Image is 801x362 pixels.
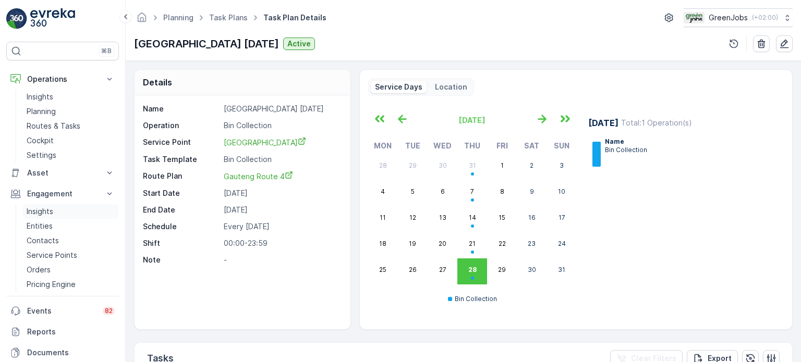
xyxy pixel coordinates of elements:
p: Task Template [143,154,220,165]
abbr: July 31, 2025 [469,161,476,169]
p: Operations [27,74,98,84]
p: Shift [143,238,220,248]
button: August 8, 2025 [487,180,517,206]
p: Pricing Engine [27,279,76,290]
p: [DATE] [224,188,339,198]
span: [GEOGRAPHIC_DATA] [224,138,306,147]
abbr: August 16, 2025 [528,214,536,221]
abbr: August 2, 2025 [530,161,533,169]
a: Cockpit [22,133,119,148]
p: Reports [27,327,115,337]
a: Planning [163,13,193,22]
button: August 16, 2025 [517,206,547,232]
abbr: August 22, 2025 [499,240,506,247]
p: Details [143,76,172,89]
button: August 6, 2025 [428,180,457,206]
button: [DATE] [414,108,531,131]
p: [GEOGRAPHIC_DATA] [DATE] [224,104,339,114]
p: Asset [27,168,98,178]
button: August 31, 2025 [547,258,577,284]
a: Insights [22,204,119,219]
p: End Date [143,205,220,215]
button: August 1, 2025 [487,154,517,180]
button: August 26, 2025 [398,258,428,284]
p: Name [605,138,647,146]
a: Settings [22,148,119,163]
p: - [224,255,339,265]
p: ⌘B [101,47,112,55]
button: August 13, 2025 [428,206,457,232]
p: Planning [27,106,56,117]
button: August 10, 2025 [547,180,577,206]
p: Service Points [27,250,77,260]
button: August 11, 2025 [368,206,398,232]
button: August 18, 2025 [368,232,398,258]
abbr: July 29, 2025 [409,161,417,169]
button: July 31, 2025 [457,154,487,180]
p: Insights [27,92,53,102]
p: 82 [105,307,113,315]
button: August 30, 2025 [517,258,547,284]
a: Task Plans [209,13,248,22]
abbr: August 8, 2025 [500,188,504,195]
p: Events [27,306,96,316]
abbr: August 15, 2025 [499,214,505,221]
span: Gauteng Route 4 [224,172,293,181]
p: [DATE] [224,205,339,215]
abbr: August 11, 2025 [380,214,386,221]
abbr: August 5, 2025 [411,188,415,195]
p: Engagement [27,189,98,199]
abbr: August 12, 2025 [409,214,416,221]
abbr: August 14, 2025 [469,214,476,221]
abbr: Sunday [554,141,569,150]
a: Routes & Tasks [22,119,119,133]
button: August 7, 2025 [457,180,487,206]
abbr: August 29, 2025 [498,266,506,273]
p: Schedule [143,221,220,232]
abbr: August 21, 2025 [469,240,476,247]
abbr: August 25, 2025 [379,266,386,273]
abbr: Tuesday [405,141,420,150]
button: Active [283,38,315,50]
p: Location [435,82,467,92]
p: Note [143,255,220,265]
p: GreenJobs [709,13,748,23]
p: Bin Collection [224,120,339,131]
p: Bin Collection [224,154,339,165]
abbr: August 13, 2025 [439,214,446,221]
p: [GEOGRAPHIC_DATA] [DATE] [134,36,279,52]
p: Start Date [143,188,220,198]
abbr: Wednesday [433,141,452,150]
p: Service Point [143,137,220,148]
abbr: August 6, 2025 [441,188,445,195]
button: August 12, 2025 [398,206,428,232]
abbr: August 7, 2025 [470,188,474,195]
p: Documents [27,347,115,358]
a: Planning [22,104,119,119]
abbr: August 18, 2025 [379,240,386,247]
a: Contacts [22,233,119,248]
p: Bin Collection [605,146,647,154]
abbr: August 17, 2025 [559,214,565,221]
button: August 25, 2025 [368,258,398,284]
p: Insights [27,206,53,217]
button: August 9, 2025 [517,180,547,206]
p: Routes & Tasks [27,121,80,131]
span: Task Plan Details [261,13,329,23]
button: July 29, 2025 [398,154,428,180]
abbr: August 10, 2025 [558,188,565,195]
a: Events82 [6,301,119,321]
button: July 28, 2025 [368,154,398,180]
p: Every [DATE] [224,221,339,232]
p: Orders [27,265,51,275]
abbr: August 27, 2025 [439,266,446,273]
button: Operations [6,69,119,90]
p: Settings [27,150,56,160]
p: Bin Collection [455,295,497,303]
abbr: Thursday [464,141,480,150]
p: 00:00-23:59 [224,238,339,248]
button: August 22, 2025 [487,232,517,258]
abbr: Monday [374,141,392,150]
button: August 29, 2025 [487,258,517,284]
p: Service Days [375,82,422,92]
